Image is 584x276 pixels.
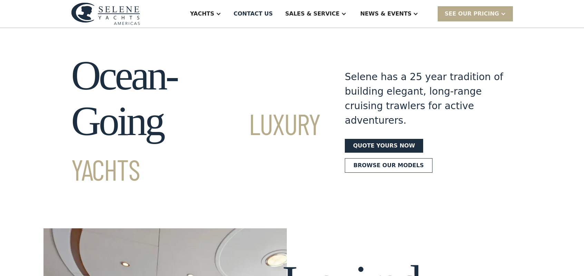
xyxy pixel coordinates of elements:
div: SEE Our Pricing [445,10,499,18]
div: News & EVENTS [360,10,412,18]
div: Yachts [190,10,214,18]
span: Luxury Yachts [71,106,320,187]
div: SEE Our Pricing [438,6,513,21]
a: Quote yours now [345,139,423,153]
div: Sales & Service [285,10,339,18]
a: Browse our models [345,158,432,173]
h1: Ocean-Going [71,53,320,190]
img: logo [71,2,140,25]
div: Selene has a 25 year tradition of building elegant, long-range cruising trawlers for active adven... [345,70,504,128]
div: Contact US [234,10,273,18]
